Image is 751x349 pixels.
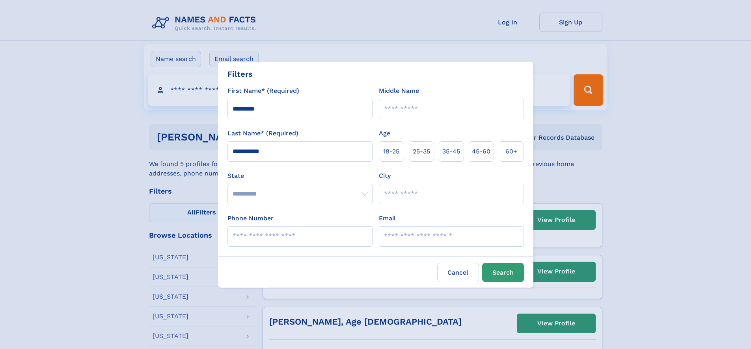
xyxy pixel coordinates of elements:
[227,171,373,181] label: State
[227,86,299,96] label: First Name* (Required)
[227,214,274,223] label: Phone Number
[383,147,399,156] span: 18‑25
[379,214,396,223] label: Email
[413,147,430,156] span: 25‑35
[442,147,460,156] span: 35‑45
[482,263,524,282] button: Search
[505,147,517,156] span: 60+
[227,129,298,138] label: Last Name* (Required)
[227,68,253,80] div: Filters
[379,171,391,181] label: City
[437,263,479,282] label: Cancel
[379,86,419,96] label: Middle Name
[472,147,490,156] span: 45‑60
[379,129,390,138] label: Age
